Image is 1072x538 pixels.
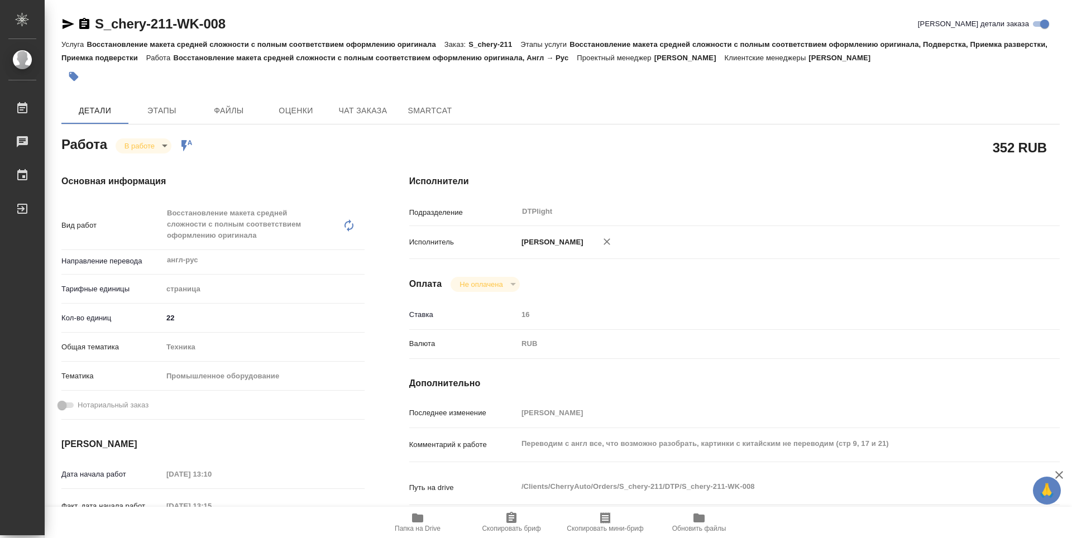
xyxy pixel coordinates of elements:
h4: Исполнители [409,175,1060,188]
h4: Оплата [409,277,442,291]
p: Дата начала работ [61,469,162,480]
button: Добавить тэг [61,64,86,89]
div: В работе [451,277,519,292]
div: Техника [162,338,365,357]
p: Проектный менеджер [577,54,654,62]
span: Оценки [269,104,323,118]
p: Последнее изменение [409,407,518,419]
p: Кол-во единиц [61,313,162,324]
input: Пустое поле [162,498,260,514]
h4: Дополнительно [409,377,1060,390]
span: Обновить файлы [672,525,726,532]
p: S_chery-211 [468,40,520,49]
p: Тарифные единицы [61,284,162,295]
p: Работа [146,54,174,62]
div: В работе [116,138,171,153]
textarea: Переводим с англ все, что возможно разобрать, картинки с китайским не переводим (стр 9, 17 и 21) [518,434,1006,453]
button: Скопировать ссылку [78,17,91,31]
p: Этапы услуги [520,40,569,49]
p: Факт. дата начала работ [61,501,162,512]
h4: Основная информация [61,175,365,188]
span: 🙏 [1037,479,1056,502]
p: Направление перевода [61,256,162,267]
button: Скопировать ссылку для ЯМессенджера [61,17,75,31]
input: Пустое поле [518,306,1006,323]
p: Восстановление макета средней сложности с полным соответствием оформлению оригинала, Англ → Рус [173,54,577,62]
span: Детали [68,104,122,118]
p: Комментарий к работе [409,439,518,450]
textarea: /Clients/CherryAuto/Orders/S_chery-211/DTP/S_chery-211-WK-008 [518,477,1006,496]
a: S_chery-211-WK-008 [95,16,226,31]
span: Нотариальный заказ [78,400,149,411]
span: [PERSON_NAME] детали заказа [918,18,1029,30]
p: [PERSON_NAME] [518,237,583,248]
p: Подразделение [409,207,518,218]
input: Пустое поле [162,466,260,482]
p: Клиентские менеджеры [725,54,809,62]
h2: Работа [61,133,107,153]
button: В работе [121,141,158,151]
p: Восстановление макета средней сложности с полным соответствием оформлению оригинала [87,40,444,49]
button: Скопировать мини-бриф [558,507,652,538]
span: Файлы [202,104,256,118]
span: Папка на Drive [395,525,441,532]
div: Промышленное оборудование [162,367,365,386]
span: Чат заказа [336,104,390,118]
button: Удалить исполнителя [595,229,619,254]
p: Тематика [61,371,162,382]
p: Услуга [61,40,87,49]
h4: [PERSON_NAME] [61,438,365,451]
p: Вид работ [61,220,162,231]
div: страница [162,280,365,299]
button: Не оплачена [456,280,506,289]
input: Пустое поле [518,405,1006,421]
p: Путь на drive [409,482,518,493]
span: SmartCat [403,104,457,118]
p: [PERSON_NAME] [654,54,725,62]
div: RUB [518,334,1006,353]
button: Скопировать бриф [465,507,558,538]
span: Скопировать мини-бриф [567,525,643,532]
p: Общая тематика [61,342,162,353]
p: Валюта [409,338,518,349]
h2: 352 RUB [993,138,1047,157]
span: Скопировать бриф [482,525,540,532]
span: Этапы [135,104,189,118]
p: Исполнитель [409,237,518,248]
button: Папка на Drive [371,507,465,538]
button: Обновить файлы [652,507,746,538]
p: Ставка [409,309,518,320]
p: [PERSON_NAME] [808,54,879,62]
button: 🙏 [1033,477,1061,505]
input: ✎ Введи что-нибудь [162,310,365,326]
p: Заказ: [444,40,468,49]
